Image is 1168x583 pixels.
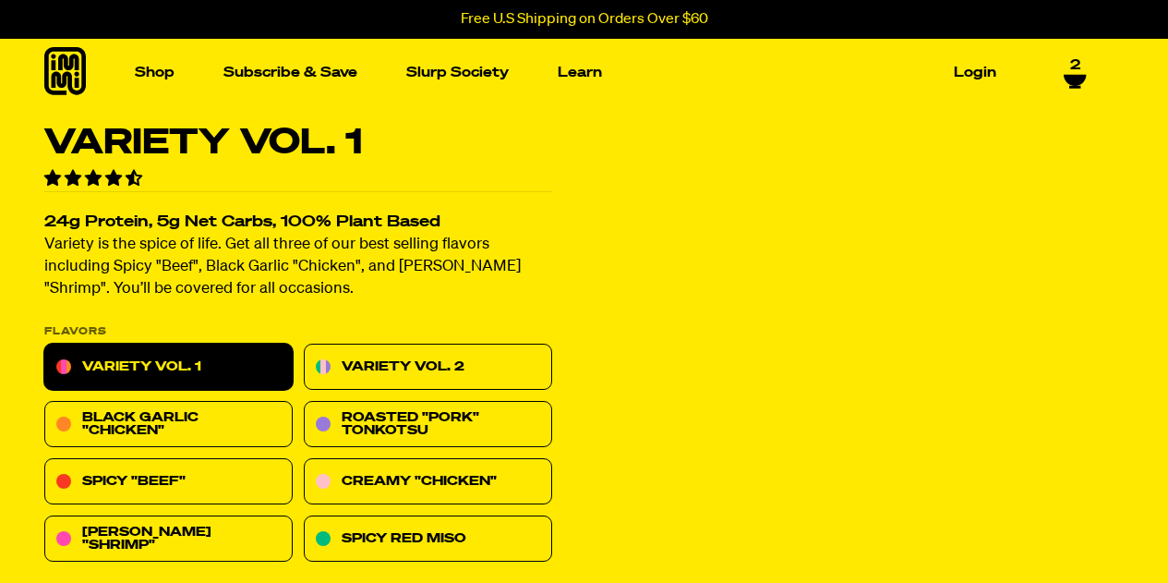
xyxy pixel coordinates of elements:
h2: 24g Protein, 5g Net Carbs, 100% Plant Based [44,215,552,231]
a: Slurp Society [399,58,516,87]
a: Login [946,58,1004,87]
a: Creamy "Chicken" [304,459,552,505]
span: 2 [1070,57,1080,74]
span: 4.55 stars [44,171,146,188]
p: Free U.S Shipping on Orders Over $60 [461,11,708,28]
a: Variety Vol. 1 [44,345,293,391]
p: Variety is the spice of life. Get all three of our best selling flavors including Spicy "Beef", B... [44,235,552,301]
a: Black Garlic "Chicken" [44,402,293,448]
a: Subscribe & Save [216,58,365,87]
a: Variety Vol. 2 [304,345,552,391]
a: Spicy Red Miso [304,516,552,563]
p: Flavors [44,327,552,337]
a: Roasted "Pork" Tonkotsu [304,402,552,448]
a: Shop [127,58,182,87]
nav: Main navigation [127,39,1004,106]
a: Learn [550,58,609,87]
a: [PERSON_NAME] "Shrimp" [44,516,293,563]
h1: Variety Vol. 1 [44,126,552,161]
a: Spicy "Beef" [44,459,293,505]
a: 2 [1064,57,1087,89]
